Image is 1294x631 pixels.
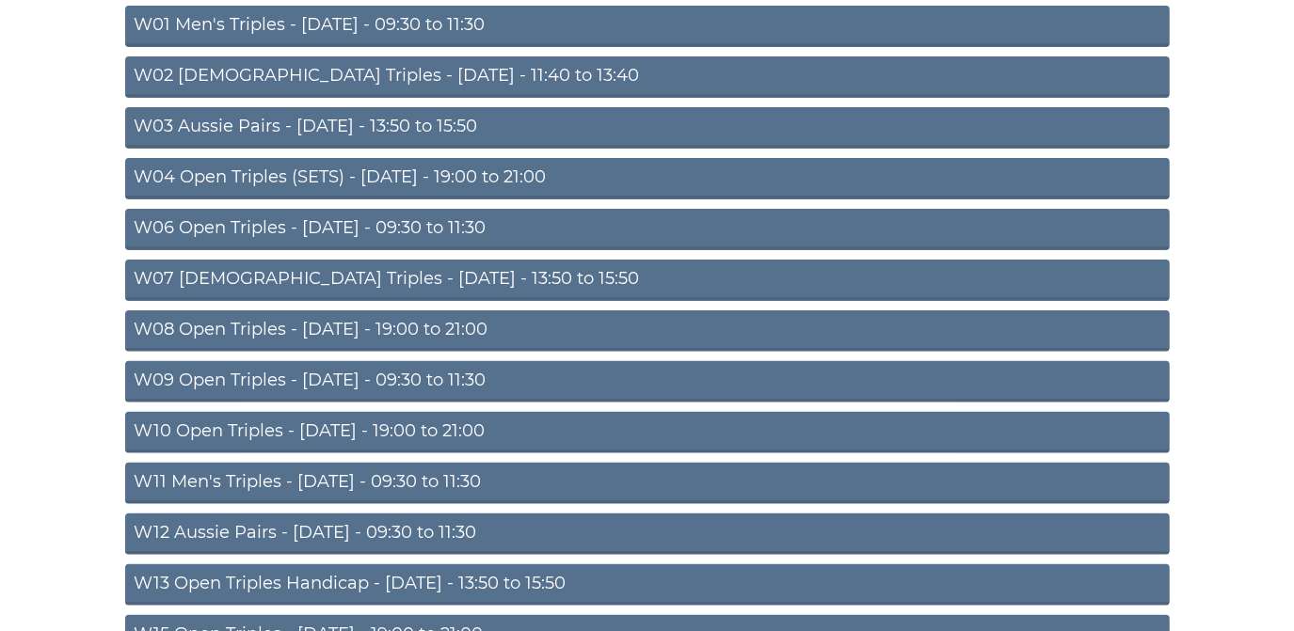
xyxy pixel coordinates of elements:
a: W02 [DEMOGRAPHIC_DATA] Triples - [DATE] - 11:40 to 13:40 [125,56,1170,98]
a: W12 Aussie Pairs - [DATE] - 09:30 to 11:30 [125,513,1170,555]
a: W08 Open Triples - [DATE] - 19:00 to 21:00 [125,310,1170,352]
a: W09 Open Triples - [DATE] - 09:30 to 11:30 [125,361,1170,402]
a: W07 [DEMOGRAPHIC_DATA] Triples - [DATE] - 13:50 to 15:50 [125,260,1170,301]
a: W01 Men's Triples - [DATE] - 09:30 to 11:30 [125,6,1170,47]
a: W10 Open Triples - [DATE] - 19:00 to 21:00 [125,412,1170,453]
a: W13 Open Triples Handicap - [DATE] - 13:50 to 15:50 [125,564,1170,606]
a: W04 Open Triples (SETS) - [DATE] - 19:00 to 21:00 [125,158,1170,199]
a: W06 Open Triples - [DATE] - 09:30 to 11:30 [125,209,1170,250]
a: W11 Men's Triples - [DATE] - 09:30 to 11:30 [125,463,1170,504]
a: W03 Aussie Pairs - [DATE] - 13:50 to 15:50 [125,107,1170,149]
